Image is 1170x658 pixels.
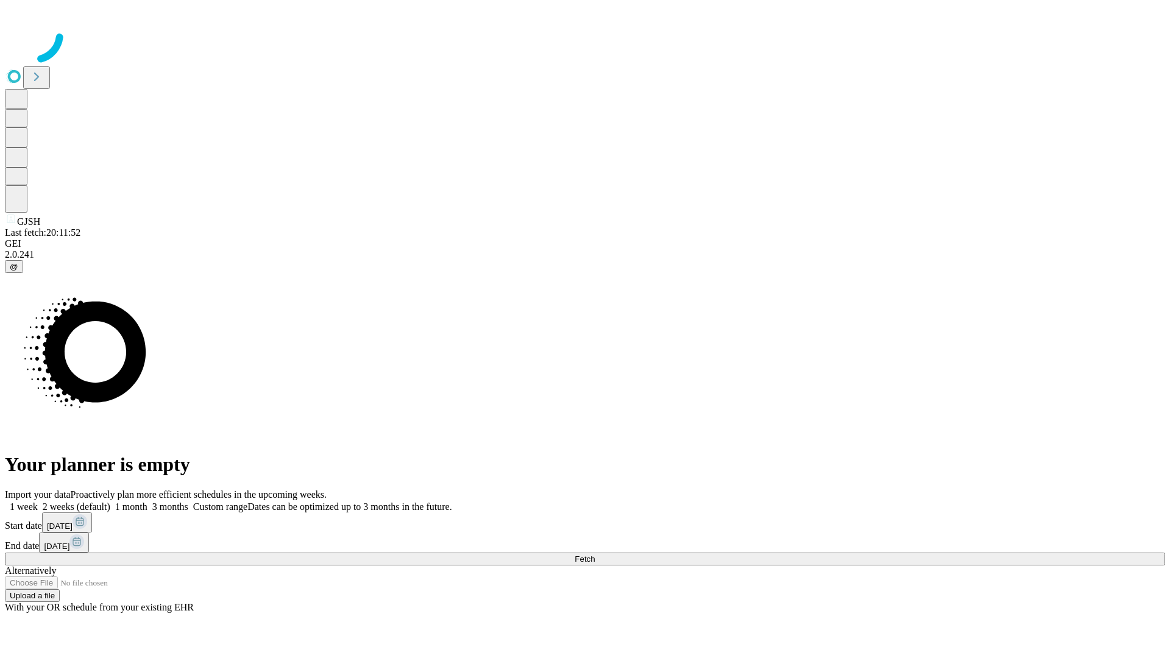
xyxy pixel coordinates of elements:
[5,589,60,602] button: Upload a file
[71,489,327,500] span: Proactively plan more efficient schedules in the upcoming weeks.
[10,501,38,512] span: 1 week
[17,216,40,227] span: GJSH
[39,532,89,553] button: [DATE]
[5,453,1165,476] h1: Your planner is empty
[5,238,1165,249] div: GEI
[5,260,23,273] button: @
[5,512,1165,532] div: Start date
[5,553,1165,565] button: Fetch
[5,249,1165,260] div: 2.0.241
[5,602,194,612] span: With your OR schedule from your existing EHR
[44,542,69,551] span: [DATE]
[43,501,110,512] span: 2 weeks (default)
[47,522,73,531] span: [DATE]
[10,262,18,271] span: @
[115,501,147,512] span: 1 month
[193,501,247,512] span: Custom range
[42,512,92,532] button: [DATE]
[5,532,1165,553] div: End date
[247,501,452,512] span: Dates can be optimized up to 3 months in the future.
[5,227,80,238] span: Last fetch: 20:11:52
[5,489,71,500] span: Import your data
[575,554,595,564] span: Fetch
[152,501,188,512] span: 3 months
[5,565,56,576] span: Alternatively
